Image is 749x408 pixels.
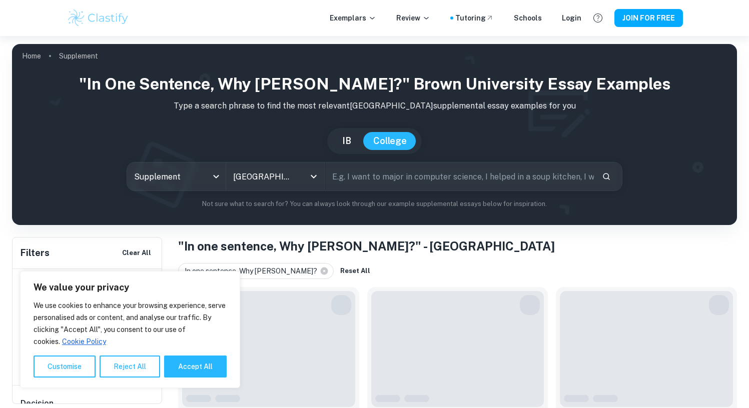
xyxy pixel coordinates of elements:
button: College [363,132,417,150]
p: Supplement [59,50,98,61]
button: Accept All [164,355,227,377]
p: We value your privacy [34,281,227,293]
a: Schools [514,12,542,23]
div: We value your privacy [20,271,240,388]
img: Clastify logo [67,8,130,28]
p: Not sure what to search for? You can always look through our example supplemental essays below fo... [20,199,729,209]
h1: "In one sentence, Why [PERSON_NAME]?" Brown University Essay Examples [20,72,729,96]
img: profile cover [12,44,737,225]
button: Customise [34,355,96,377]
button: Search [598,168,615,185]
a: Cookie Policy [62,337,107,346]
button: Help and Feedback [589,9,606,26]
input: E.g. I want to major in computer science, I helped in a soup kitchen, I want to join the debate t... [325,162,594,190]
div: In one sentence, Why [PERSON_NAME]? [178,263,334,279]
button: Clear All [120,245,154,260]
h1: "In one sentence, Why [PERSON_NAME]?" - [GEOGRAPHIC_DATA] [178,237,737,255]
h6: Filters [21,246,50,260]
a: Tutoring [455,12,494,23]
div: Supplement [127,162,226,190]
p: Review [396,12,430,23]
span: In one sentence, Why [PERSON_NAME]? [185,265,322,276]
p: Exemplars [330,12,376,23]
button: Reset All [338,263,373,278]
a: Home [22,49,41,63]
a: Login [562,12,581,23]
p: Type a search phrase to find the most relevant [GEOGRAPHIC_DATA] supplemental essay examples for you [20,100,729,112]
button: Reject All [100,355,160,377]
button: JOIN FOR FREE [614,9,683,27]
button: IB [332,132,361,150]
p: We use cookies to enhance your browsing experience, serve personalised ads or content, and analys... [34,299,227,347]
button: Open [307,169,321,183]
